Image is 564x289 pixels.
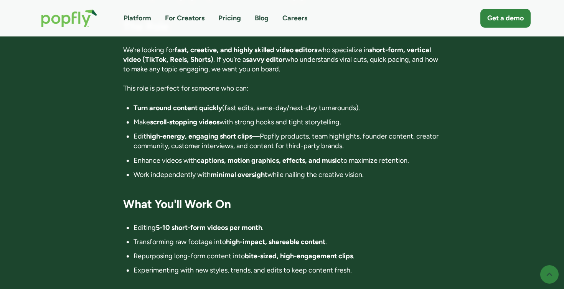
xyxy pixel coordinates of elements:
strong: scroll-stopping videos [150,118,219,126]
a: For Creators [165,13,204,23]
li: Work independently with while nailing the creative vision. [134,170,441,180]
strong: captions, motion graphics, effects, and music [197,156,341,165]
a: home [33,2,105,35]
strong: bite-sized, high-engagement clips [245,252,353,260]
a: Pricing [218,13,241,23]
strong: high-impact, shareable content [226,238,325,246]
strong: fast, creative, and highly skilled video editors [175,46,317,54]
li: Edit —Popfly products, team highlights, founder content, creator community, customer interviews, ... [134,132,441,151]
strong: savvy editor [246,55,285,64]
li: (fast edits, same-day/next-day turnarounds). [134,103,441,113]
div: Get a demo [487,13,524,23]
p: This role is perfect for someone who can: [123,84,441,93]
a: Get a demo [480,9,531,28]
strong: short-form, vertical video (TikTok, Reels, Shorts) [123,46,431,64]
p: We’re looking for who specialize in . If you’re a who understands viral cuts, quick pacing, and h... [123,45,441,74]
li: Experimenting with new styles, trends, and edits to keep content fresh. [134,266,441,275]
a: Careers [282,13,307,23]
strong: Turn around content quickly [134,104,222,112]
strong: 5-10 short-form videos per month [156,223,262,232]
strong: high-energy, engaging short clips [146,132,252,140]
li: Transforming raw footage into . [134,237,441,247]
li: Make with strong hooks and tight storytelling. [134,117,441,127]
li: Repurposing long-form content into . [134,251,441,261]
li: Editing . [134,223,441,233]
a: Blog [255,13,269,23]
a: Platform [124,13,151,23]
li: Enhance videos with to maximize retention. [134,156,441,165]
strong: What You'll Work On [123,197,231,211]
strong: minimal oversight [211,170,267,179]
